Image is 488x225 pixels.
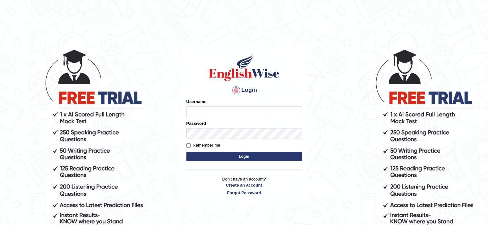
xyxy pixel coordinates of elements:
[186,152,302,161] button: Login
[186,142,220,149] label: Remember me
[186,143,191,148] input: Remember me
[208,53,281,82] img: Logo of English Wise sign in for intelligent practice with AI
[186,182,302,188] a: Create an account
[186,85,302,95] h4: Login
[186,176,302,196] p: Don't have an account?
[186,190,302,196] a: Forgot Password
[186,99,207,105] label: Username
[186,120,206,126] label: Password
